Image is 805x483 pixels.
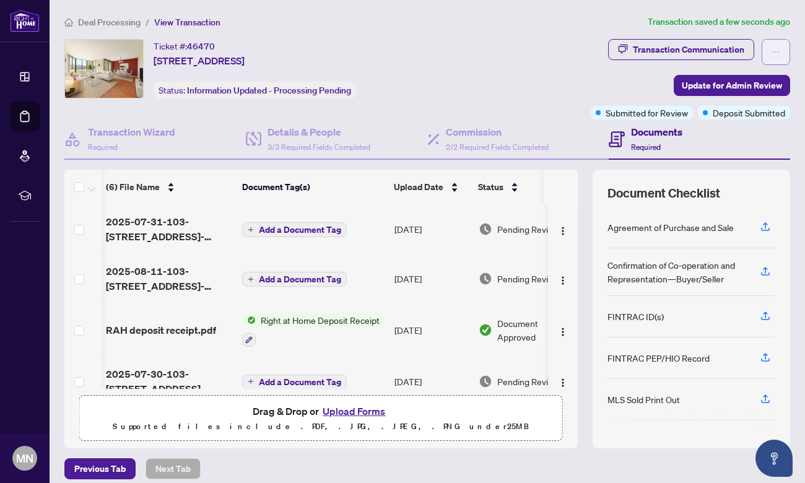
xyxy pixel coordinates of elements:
img: Document Status [479,272,492,285]
span: 2025-07-31-103-[STREET_ADDRESS]-Amendment-s.pdf [106,214,232,244]
th: Document Tag(s) [237,170,389,204]
button: Logo [553,219,573,239]
span: [STREET_ADDRESS] [154,53,245,68]
div: Ticket #: [154,39,215,53]
span: Required [88,142,118,152]
td: [DATE] [389,204,474,254]
span: Add a Document Tag [259,225,341,234]
th: (6) File Name [101,170,237,204]
img: Document Status [479,222,492,236]
img: Document Status [479,375,492,388]
img: Logo [558,378,568,388]
span: Document Approved [497,316,574,344]
button: Add a Document Tag [242,271,347,287]
h4: Transaction Wizard [88,124,175,139]
button: Upload Forms [319,403,389,419]
button: Add a Document Tag [242,272,347,287]
span: View Transaction [154,17,220,28]
span: Pending Review [497,375,559,388]
span: Add a Document Tag [259,275,341,284]
button: Previous Tab [64,458,136,479]
span: Deal Processing [78,17,141,28]
span: Document Checklist [607,185,720,202]
th: Status [473,170,578,204]
div: Transaction Communication [633,40,744,59]
span: Right at Home Deposit Receipt [256,313,385,327]
span: Drag & Drop orUpload FormsSupported files include .PDF, .JPG, .JPEG, .PNG under25MB [80,396,562,442]
div: FINTRAC ID(s) [607,310,664,323]
button: Next Tab [146,458,201,479]
span: MN [16,450,33,467]
span: (6) File Name [106,180,160,194]
span: Pending Review [497,222,559,236]
button: Add a Document Tag [242,373,347,389]
span: Add a Document Tag [259,378,341,386]
div: Status: [154,82,356,98]
span: Status [478,180,503,194]
span: RAH deposit receipt.pdf [106,323,216,337]
th: Upload Date [389,170,473,204]
span: Upload Date [394,180,443,194]
span: 2025-08-11-103-[STREET_ADDRESS]-Amendment-date-s.pdf [106,264,232,294]
span: home [64,18,73,27]
div: Agreement of Purchase and Sale [607,220,734,234]
button: Add a Document Tag [242,375,347,389]
h4: Commission [446,124,549,139]
span: plus [248,378,254,385]
span: Information Updated - Processing Pending [187,85,351,96]
p: Supported files include .PDF, .JPG, .JPEG, .PNG under 25 MB [87,419,555,434]
h4: Documents [631,124,682,139]
span: 2025-07-30-103-[STREET_ADDRESS]-Deposit.jpg [106,367,232,396]
img: Logo [558,226,568,236]
img: Logo [558,327,568,337]
button: Logo [553,269,573,289]
li: / [146,15,149,29]
button: Logo [553,320,573,340]
td: [DATE] [389,254,474,303]
span: Drag & Drop or [253,403,389,419]
img: logo [10,9,40,32]
img: Logo [558,276,568,285]
div: FINTRAC PEP/HIO Record [607,351,710,365]
span: plus [248,227,254,233]
span: 46470 [187,41,215,52]
td: [DATE] [389,357,474,406]
span: ellipsis [772,48,780,56]
button: Transaction Communication [608,39,754,60]
td: [DATE] [389,303,474,357]
button: Logo [553,372,573,391]
img: Status Icon [242,313,256,327]
button: Add a Document Tag [242,222,347,237]
button: Add a Document Tag [242,222,347,238]
span: 2/2 Required Fields Completed [446,142,549,152]
div: MLS Sold Print Out [607,393,680,406]
span: Required [631,142,661,152]
article: Transaction saved a few seconds ago [648,15,790,29]
button: Update for Admin Review [674,75,790,96]
h4: Details & People [268,124,370,139]
span: Deposit Submitted [713,106,785,120]
img: IMG-W12254094_1.jpg [65,40,143,98]
span: Pending Review [497,272,559,285]
img: Document Status [479,323,492,337]
span: Update for Admin Review [682,76,782,95]
span: plus [248,276,254,282]
button: Open asap [755,440,793,477]
button: Status IconRight at Home Deposit Receipt [242,313,385,347]
span: Previous Tab [74,459,126,479]
span: Submitted for Review [606,106,688,120]
span: 3/3 Required Fields Completed [268,142,370,152]
div: Confirmation of Co-operation and Representation—Buyer/Seller [607,258,746,285]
